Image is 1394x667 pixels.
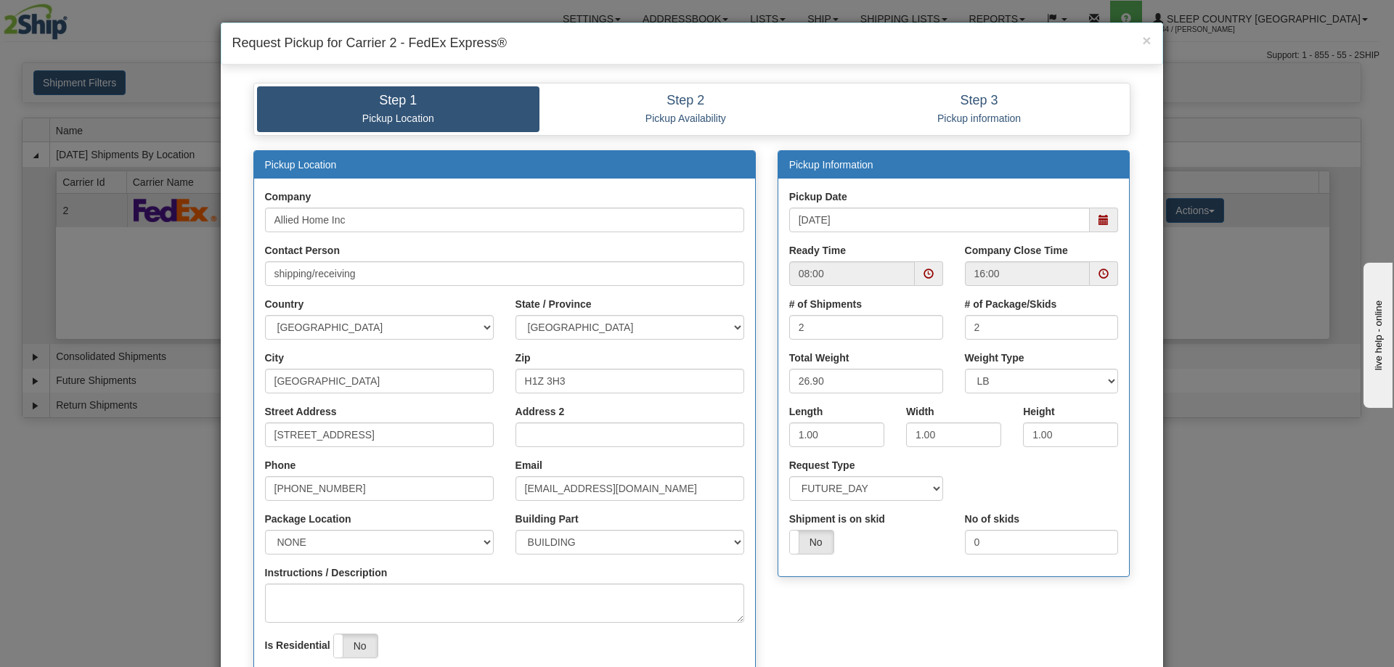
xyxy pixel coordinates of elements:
[906,404,934,419] label: Width
[515,458,542,472] label: Email
[843,94,1116,108] h4: Step 3
[11,12,134,23] div: live help - online
[1023,404,1055,419] label: Height
[550,112,821,125] p: Pickup Availability
[1142,33,1151,48] button: Close
[265,638,330,652] label: Is Residential
[789,512,885,526] label: Shipment is on skid
[265,458,296,472] label: Phone
[790,531,833,554] label: No
[515,297,592,311] label: State / Province
[550,94,821,108] h4: Step 2
[789,351,849,365] label: Total Weight
[965,351,1024,365] label: Weight Type
[843,112,1116,125] p: Pickup information
[789,189,847,204] label: Pickup Date
[268,112,529,125] p: Pickup Location
[257,86,540,132] a: Step 1 Pickup Location
[265,351,284,365] label: City
[334,634,378,658] label: No
[265,297,304,311] label: Country
[965,512,1019,526] label: No of skids
[265,512,351,526] label: Package Location
[1361,259,1393,407] iframe: chat widget
[832,86,1127,132] a: Step 3 Pickup information
[1142,32,1151,49] span: ×
[265,243,340,258] label: Contact Person
[789,297,862,311] label: # of Shipments
[789,404,823,419] label: Length
[265,159,337,171] a: Pickup Location
[515,351,531,365] label: Zip
[265,565,388,580] label: Instructions / Description
[789,159,873,171] a: Pickup Information
[539,86,832,132] a: Step 2 Pickup Availability
[965,297,1057,311] label: # of Package/Skids
[232,34,1152,53] h4: Request Pickup for Carrier 2 - FedEx Express®
[965,243,1068,258] label: Company Close Time
[789,243,846,258] label: Ready Time
[265,404,337,419] label: Street Address
[265,189,311,204] label: Company
[515,512,579,526] label: Building Part
[515,404,565,419] label: Address 2
[268,94,529,108] h4: Step 1
[789,458,855,472] label: Request Type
